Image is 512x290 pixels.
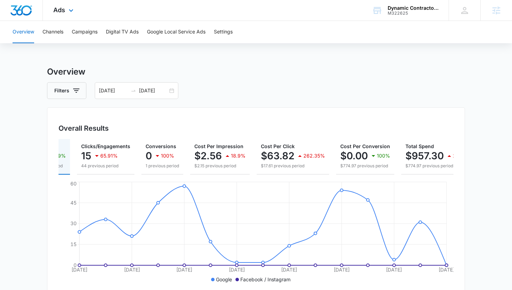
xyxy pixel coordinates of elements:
p: 18.9% [231,153,246,158]
button: Google Local Service Ads [147,21,205,43]
p: 100% [377,153,390,158]
tspan: [DATE] [229,267,245,273]
p: 0 [146,150,152,161]
p: $957.30 [405,150,444,161]
input: Start date [99,87,128,94]
p: 15 [81,150,91,161]
button: Overview [13,21,34,43]
p: $17.61 previous period [261,163,325,169]
p: 23.53% [453,153,471,158]
tspan: 30 [70,220,77,226]
span: Clicks/Engagements [81,143,130,149]
p: $2.15 previous period [194,163,246,169]
button: Campaigns [72,21,98,43]
button: Filters [47,82,86,99]
span: swap-right [131,88,136,93]
p: $63.82 [261,150,294,161]
tspan: [DATE] [176,267,192,273]
p: Facebook / Instagram [240,276,290,283]
p: 262.35% [303,153,325,158]
p: $2.56 [194,150,222,161]
input: End date [139,87,168,94]
button: Digital TV Ads [106,21,139,43]
p: 1 previous period [146,163,179,169]
tspan: [DATE] [281,267,297,273]
span: Total Spend [405,143,434,149]
tspan: [DATE] [124,267,140,273]
span: Cost Per Impression [194,143,243,149]
tspan: 0 [73,262,77,268]
tspan: 60 [70,181,77,186]
span: Ads [53,6,65,14]
tspan: [DATE] [71,267,87,273]
div: account name [388,5,439,11]
div: account id [388,11,439,16]
p: Google [216,276,232,283]
span: Cost Per Conversion [340,143,390,149]
tspan: 45 [70,200,77,206]
h3: Overall Results [59,123,109,133]
span: to [131,88,136,93]
button: Settings [214,21,233,43]
tspan: [DATE] [386,267,402,273]
tspan: 15 [70,241,77,247]
p: $774.97 previous period [405,163,471,169]
p: 44 previous period [81,163,130,169]
span: Conversions [146,143,176,149]
p: 100% [161,153,174,158]
button: Channels [42,21,63,43]
p: $774.97 previous period [340,163,390,169]
tspan: [DATE] [439,267,455,273]
p: $0.00 [340,150,368,161]
tspan: [DATE] [334,267,350,273]
span: Cost Per Click [261,143,295,149]
h3: Overview [47,66,465,78]
p: 65.91% [100,153,118,158]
